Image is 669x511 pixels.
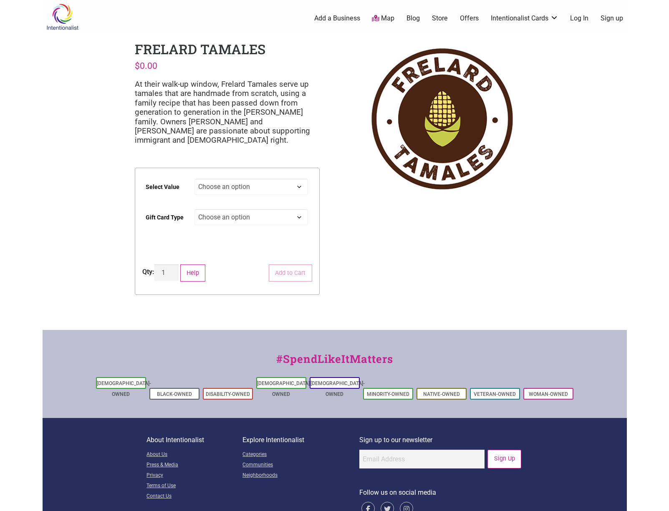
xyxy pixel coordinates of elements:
input: Sign Up [487,450,521,468]
a: Blog [406,14,420,23]
a: Press & Media [146,460,242,471]
p: Follow us on social media [359,487,523,498]
label: Gift Card Type [146,208,184,227]
a: Contact Us [146,491,242,502]
a: [DEMOGRAPHIC_DATA]-Owned [97,380,151,397]
a: Map [372,14,394,23]
a: Log In [570,14,588,23]
a: Privacy [146,471,242,481]
a: Disability-Owned [206,391,250,397]
button: Help [180,264,206,282]
img: Frelard Tamales logo [349,40,534,198]
img: Intentionalist [43,3,82,30]
a: Terms of Use [146,481,242,491]
a: Native-Owned [423,391,460,397]
a: Store [432,14,448,23]
p: At their walk-up window, Frelard Tamales serve up tamales that are handmade from scratch, using a... [135,80,320,145]
a: Communities [242,460,359,471]
div: #SpendLikeItMatters [43,351,627,375]
bdi: 0.00 [135,60,157,71]
p: About Intentionalist [146,435,242,446]
div: Qty: [142,267,154,277]
a: Sign up [601,14,623,23]
input: Product quantity [154,264,179,281]
a: [DEMOGRAPHIC_DATA]-Owned [257,380,311,397]
a: Neighborhoods [242,471,359,481]
label: Select Value [146,178,179,196]
a: Categories [242,450,359,460]
p: Explore Intentionalist [242,435,359,446]
a: About Us [146,450,242,460]
a: Minority-Owned [367,391,409,397]
a: Veteran-Owned [474,391,516,397]
a: Black-Owned [157,391,192,397]
p: Sign up to our newsletter [359,435,523,446]
h1: Frelard Tamales [135,40,265,58]
a: [DEMOGRAPHIC_DATA]-Owned [311,380,365,397]
button: Add to Cart [269,264,312,282]
a: Offers [460,14,479,23]
a: Intentionalist Cards [491,14,558,23]
input: Email Address [359,450,485,468]
a: Add a Business [314,14,360,23]
span: $ [135,60,140,71]
a: Woman-Owned [529,391,568,397]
